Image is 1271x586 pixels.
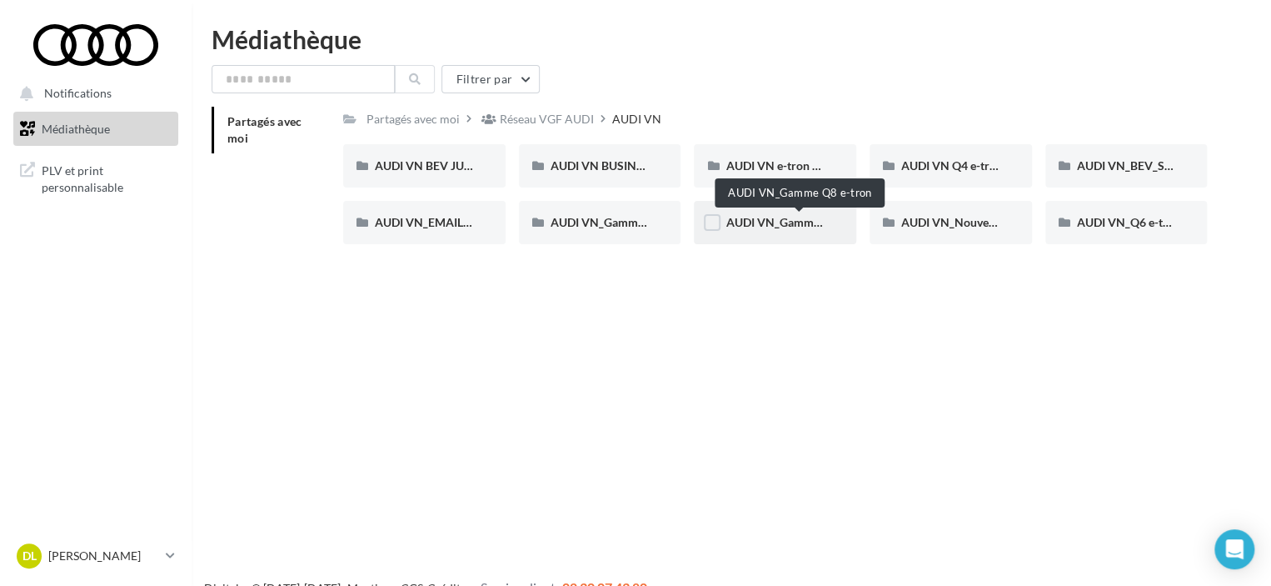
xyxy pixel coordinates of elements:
[227,114,302,145] span: Partagés avec moi
[551,215,730,229] span: AUDI VN_Gamme 100% électrique
[212,27,1251,52] div: Médiathèque
[551,158,729,173] span: AUDI VN BUSINESS JUIN VN JPO
[10,153,182,202] a: PLV et print personnalisable
[42,122,110,136] span: Médiathèque
[500,111,594,128] div: Réseau VGF AUDI
[715,178,885,208] div: AUDI VN_Gamme Q8 e-tron
[1077,158,1224,173] span: AUDI VN_BEV_SEPTEMBRE
[366,111,460,128] div: Partagés avec moi
[375,215,550,229] span: AUDI VN_EMAILS COMMANDES
[48,548,159,564] p: [PERSON_NAME]
[901,215,1054,229] span: AUDI VN_Nouvelle A6 e-tron
[10,112,182,147] a: Médiathèque
[1214,529,1254,569] div: Open Intercom Messenger
[42,159,172,195] span: PLV et print personnalisable
[44,87,112,101] span: Notifications
[725,158,826,173] span: AUDI VN e-tron GT
[441,65,540,93] button: Filtrer par
[725,215,872,229] span: AUDI VN_Gamme Q8 e-tron
[612,111,661,128] div: AUDI VN
[375,158,476,173] span: AUDI VN BEV JUIN
[13,540,178,572] a: DL [PERSON_NAME]
[22,548,37,564] span: DL
[1077,215,1181,229] span: AUDI VN_Q6 e-tron
[901,158,1056,173] span: AUDI VN Q4 e-tron sans offre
